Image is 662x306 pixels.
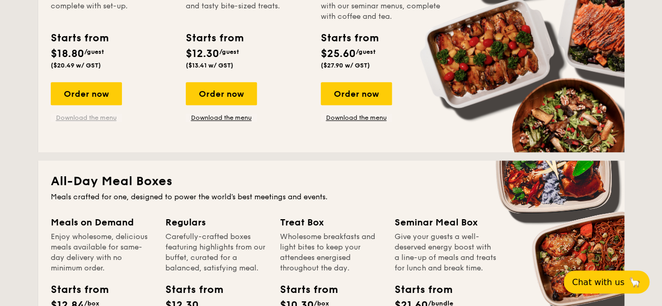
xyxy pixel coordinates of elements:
[51,192,612,202] div: Meals crafted for one, designed to power the world's best meetings and events.
[572,277,624,287] span: Chat with us
[51,232,153,274] div: Enjoy wholesome, delicious meals available for same-day delivery with no minimum order.
[395,215,497,230] div: Seminar Meal Box
[356,48,376,55] span: /guest
[280,282,327,298] div: Starts from
[186,82,257,105] div: Order now
[186,62,233,69] span: ($13.41 w/ GST)
[395,282,442,298] div: Starts from
[564,270,649,293] button: Chat with us🦙
[84,48,104,55] span: /guest
[51,282,98,298] div: Starts from
[51,114,122,122] a: Download the menu
[395,232,497,274] div: Give your guests a well-deserved energy boost with a line-up of meals and treats for lunch and br...
[280,232,382,274] div: Wholesome breakfasts and light bites to keep your attendees energised throughout the day.
[51,48,84,60] span: $18.80
[51,62,101,69] span: ($20.49 w/ GST)
[165,215,267,230] div: Regulars
[321,82,392,105] div: Order now
[321,30,378,46] div: Starts from
[219,48,239,55] span: /guest
[186,48,219,60] span: $12.30
[321,48,356,60] span: $25.60
[186,114,257,122] a: Download the menu
[51,82,122,105] div: Order now
[321,114,392,122] a: Download the menu
[51,30,108,46] div: Starts from
[51,215,153,230] div: Meals on Demand
[186,30,243,46] div: Starts from
[321,62,370,69] span: ($27.90 w/ GST)
[280,215,382,230] div: Treat Box
[629,276,641,288] span: 🦙
[165,282,212,298] div: Starts from
[165,232,267,274] div: Carefully-crafted boxes featuring highlights from our buffet, curated for a balanced, satisfying ...
[51,173,612,190] h2: All-Day Meal Boxes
